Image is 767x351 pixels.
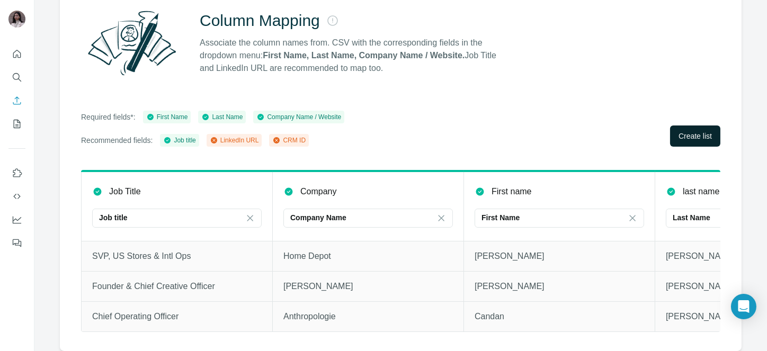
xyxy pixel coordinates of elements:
strong: First Name, Last Name, Company Name / Website. [263,51,465,60]
button: Create list [670,125,720,147]
p: Recommended fields: [81,135,153,146]
p: [PERSON_NAME] [475,280,644,293]
button: Quick start [8,44,25,64]
p: Job Title [109,185,141,198]
p: Job title [99,212,128,223]
div: CRM ID [272,136,306,145]
h2: Column Mapping [200,11,320,30]
p: SVP, US Stores & Intl Ops [92,250,262,263]
div: Last Name [201,112,243,122]
p: First Name [481,212,520,223]
button: Dashboard [8,210,25,229]
p: Company Name [290,212,346,223]
button: Search [8,68,25,87]
p: Anthropologie [283,310,453,323]
img: Avatar [8,11,25,28]
p: First name [492,185,532,198]
p: Founder & Chief Creative Officer [92,280,262,293]
p: Required fields*: [81,112,136,122]
button: Enrich CSV [8,91,25,110]
p: Last Name [673,212,710,223]
p: Home Depot [283,250,453,263]
img: Surfe Illustration - Column Mapping [81,5,183,81]
p: Company [300,185,336,198]
div: Company Name / Website [256,112,341,122]
p: Candan [475,310,644,323]
p: [PERSON_NAME] [283,280,453,293]
div: First Name [146,112,188,122]
div: Job title [163,136,195,145]
p: last name [683,185,719,198]
span: Create list [679,131,712,141]
div: LinkedIn URL [210,136,259,145]
button: Use Surfe on LinkedIn [8,164,25,183]
p: Associate the column names from. CSV with the corresponding fields in the dropdown menu: Job Titl... [200,37,506,75]
p: [PERSON_NAME] [475,250,644,263]
button: Feedback [8,233,25,253]
p: Chief Operating Officer [92,310,262,323]
button: Use Surfe API [8,187,25,206]
div: Open Intercom Messenger [731,294,756,319]
button: My lists [8,114,25,133]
